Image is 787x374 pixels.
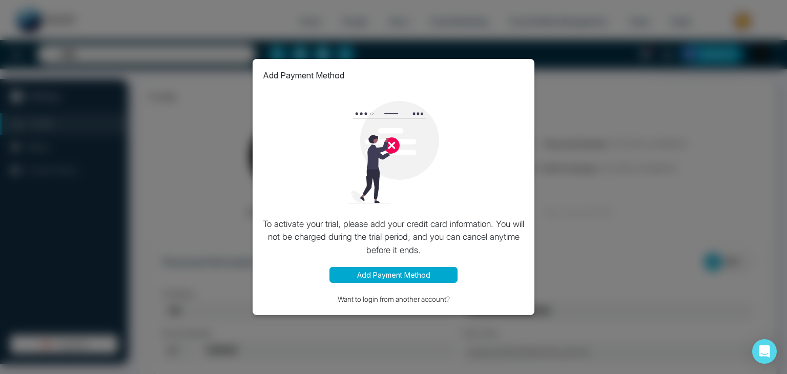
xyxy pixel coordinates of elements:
button: Add Payment Method [329,267,458,283]
div: Open Intercom Messenger [752,339,777,364]
p: To activate your trial, please add your credit card information. You will not be charged during t... [263,218,524,257]
p: Add Payment Method [263,69,344,81]
button: Want to login from another account? [263,293,524,305]
img: loading [342,101,445,203]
